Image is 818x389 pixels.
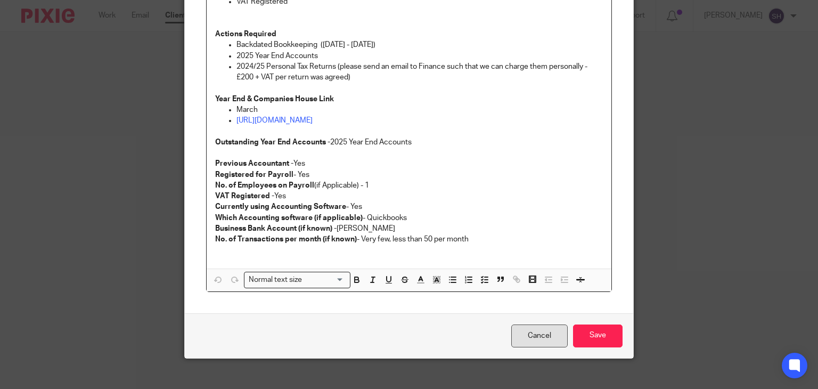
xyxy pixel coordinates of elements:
[215,214,363,222] strong: Which Accounting software (if applicable)
[215,169,603,180] p: - Yes
[215,30,276,38] strong: Actions Required
[215,171,293,179] strong: Registered for Payroll
[215,95,334,103] strong: Year End & Companies House Link
[215,236,357,243] strong: No. of Transactions per month (if known)
[215,139,330,146] strong: Outstanding Year End Accounts -
[215,158,603,169] p: Yes
[511,325,568,347] a: Cancel
[236,104,603,115] p: March
[215,225,337,232] strong: Business Bank Account (if known) -
[215,203,346,210] strong: Currently using Accounting Software
[236,39,603,50] p: Backdated Bookkeeping ([DATE] - [DATE])
[215,137,603,148] p: 2025 Year End Accounts
[215,191,603,201] p: Yes
[573,325,623,347] input: Save
[215,213,603,234] p: - Quickbooks [PERSON_NAME]
[215,201,603,212] p: - Yes
[215,180,603,191] p: (if Applicable) - 1
[236,61,603,83] p: 2024/25 Personal Tax Returns (please send an email to Finance such that we can charge them person...
[247,274,305,286] span: Normal text size
[215,182,314,189] strong: No. of Employees on Payroll
[215,192,274,200] strong: VAT Registered -
[306,274,344,286] input: Search for option
[244,272,350,288] div: Search for option
[236,117,313,124] a: [URL][DOMAIN_NAME]
[236,51,603,61] p: 2025 Year End Accounts
[215,234,603,245] p: - Very few, less than 50 per month
[215,160,293,167] strong: Previous Accountant -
